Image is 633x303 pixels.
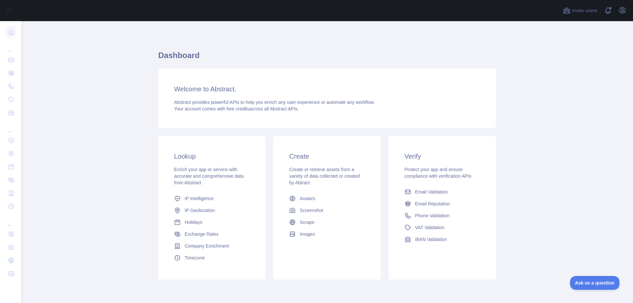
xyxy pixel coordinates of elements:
[286,228,367,240] a: Images
[174,152,250,161] h3: Lookup
[171,240,252,252] a: Company Enrichment
[300,195,315,202] span: Avatars
[174,106,299,111] span: Your account comes with across all Abstract APIs.
[572,7,597,15] span: Invite users
[185,195,214,202] span: IP Intelligence
[171,204,252,216] a: IP Geolocation
[185,231,219,237] span: Exchange Rates
[185,255,205,261] span: Timezone
[561,5,599,16] button: Invite users
[415,200,450,207] span: Email Reputation
[415,224,444,231] span: VAT Validation
[415,236,447,243] span: IBAN Validation
[289,152,365,161] h3: Create
[402,210,483,222] a: Phone Validation
[158,50,496,66] h1: Dashboard
[171,216,252,228] a: Holidays
[300,231,315,237] span: Images
[405,167,471,179] span: Protect your app and ensure compliance with verification APIs
[402,222,483,233] a: VAT Validation
[5,40,16,53] div: ...
[415,189,448,195] span: Email Validation
[402,198,483,210] a: Email Reputation
[415,212,450,219] span: Phone Validation
[185,243,229,249] span: Company Enrichment
[174,167,244,185] span: Enrich your app or service with accurate and comprehensive data from Abstract
[185,219,202,226] span: Holidays
[171,193,252,204] a: IP Intelligence
[286,216,367,228] a: Scrape
[286,193,367,204] a: Avatars
[185,207,215,214] span: IP Geolocation
[171,252,252,264] a: Timezone
[402,186,483,198] a: Email Validation
[570,276,620,290] iframe: Toggle Customer Support
[171,228,252,240] a: Exchange Rates
[5,120,16,133] div: ...
[300,207,323,214] span: Screenshot
[226,106,249,111] span: free credits
[289,167,360,185] span: Create or retrieve assets from a variety of data collected or created by Abtract
[286,204,367,216] a: Screenshot
[5,214,16,227] div: ...
[174,84,480,94] h3: Welcome to Abstract.
[405,152,480,161] h3: Verify
[402,233,483,245] a: IBAN Validation
[174,100,375,105] span: Abstract provides powerful APIs to help you enrich any user experience or automate any workflow.
[300,219,314,226] span: Scrape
